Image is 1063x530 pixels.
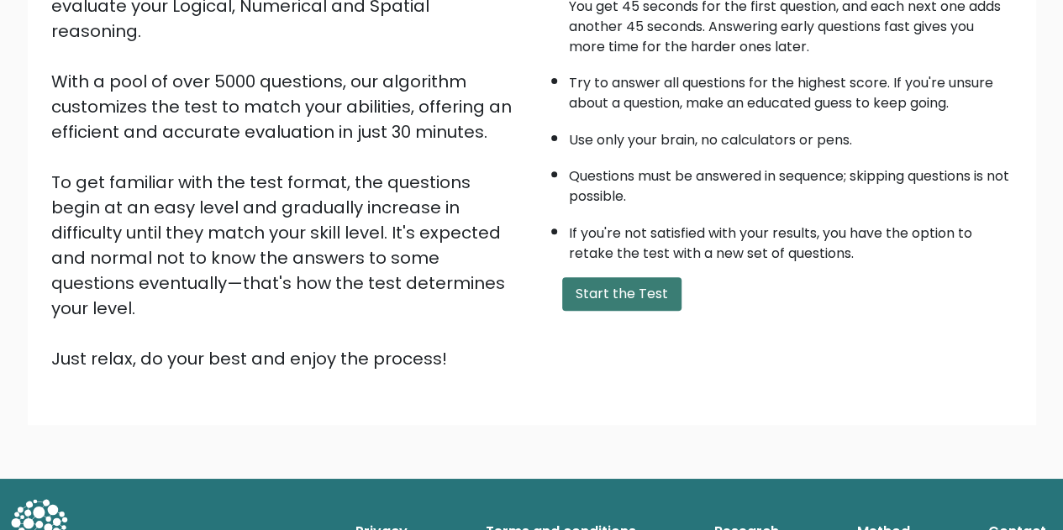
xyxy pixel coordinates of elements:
[569,122,1013,150] li: Use only your brain, no calculators or pens.
[569,158,1013,207] li: Questions must be answered in sequence; skipping questions is not possible.
[569,215,1013,264] li: If you're not satisfied with your results, you have the option to retake the test with a new set ...
[569,65,1013,113] li: Try to answer all questions for the highest score. If you're unsure about a question, make an edu...
[562,277,681,311] button: Start the Test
